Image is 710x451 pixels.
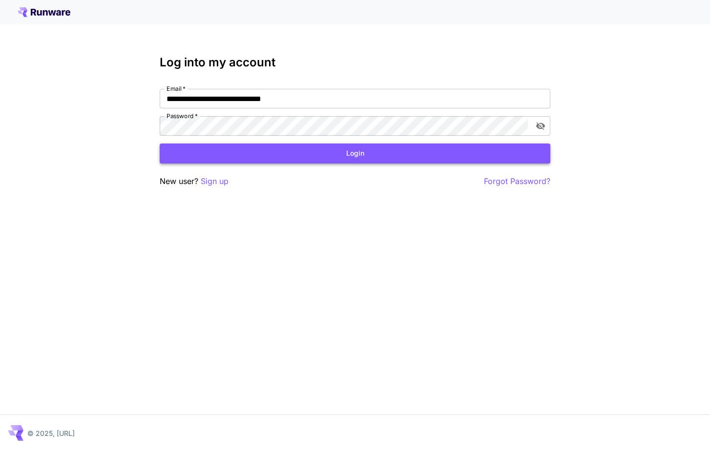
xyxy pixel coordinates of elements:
button: Sign up [201,175,229,187]
button: toggle password visibility [532,117,549,135]
h3: Log into my account [160,56,550,69]
p: © 2025, [URL] [27,428,75,438]
label: Password [167,112,198,120]
button: Login [160,143,550,164]
label: Email [167,84,186,93]
button: Forgot Password? [484,175,550,187]
p: New user? [160,175,229,187]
